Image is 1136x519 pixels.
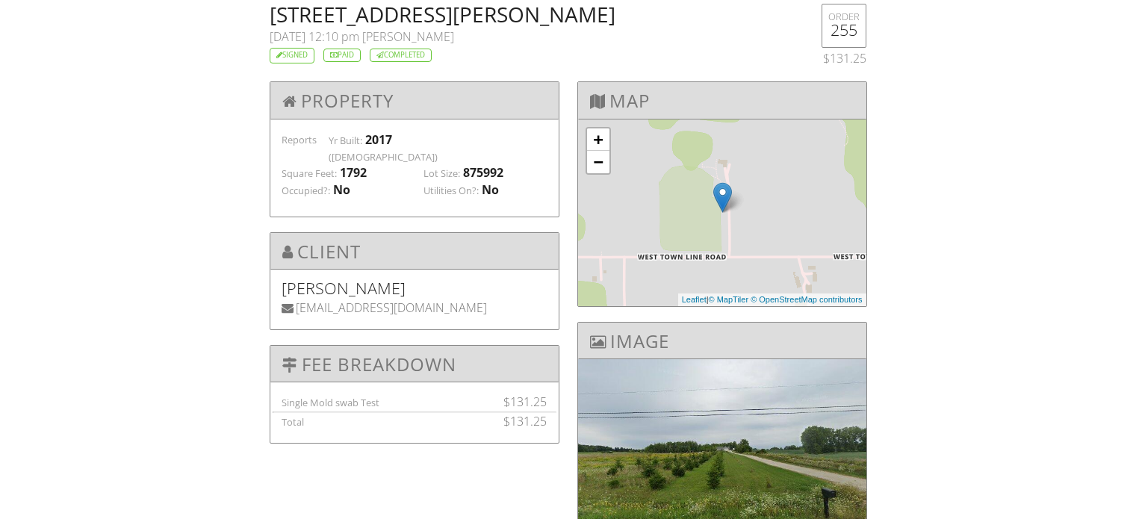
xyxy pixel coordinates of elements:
[578,323,866,359] h3: Image
[578,82,866,119] h3: Map
[587,128,609,151] a: Zoom in
[463,164,503,181] div: 875992
[482,181,499,198] div: No
[682,295,707,304] a: Leaflet
[362,28,454,45] span: [PERSON_NAME]
[270,28,359,45] span: [DATE] 12:10 pm
[270,346,559,382] h3: Fee Breakdown
[282,133,317,146] label: Reports
[282,281,547,296] h5: [PERSON_NAME]
[323,49,361,63] div: Paid
[333,181,350,198] div: No
[282,415,304,429] label: Total
[370,49,432,63] div: Completed
[282,167,337,181] label: Square Feet:
[270,4,765,25] h2: [STREET_ADDRESS][PERSON_NAME]
[282,299,547,316] div: [EMAIL_ADDRESS][DOMAIN_NAME]
[423,167,460,181] label: Lot Size:
[329,151,438,164] label: ([DEMOGRAPHIC_DATA])
[587,151,609,173] a: Zoom out
[270,48,314,63] div: Signed
[329,134,362,148] label: Yr Built:
[270,233,559,270] h3: Client
[282,396,379,409] label: Single Mold swab Test
[782,50,866,66] div: $131.25
[270,82,559,119] h3: Property
[282,184,330,198] label: Occupied?:
[709,295,749,304] a: © MapTiler
[471,413,547,429] div: $131.25
[828,10,860,22] div: ORDER
[828,22,860,37] h5: 255
[340,164,367,181] div: 1792
[365,131,392,148] div: 2017
[423,184,479,198] label: Utilities On?:
[678,293,866,306] div: |
[471,394,547,410] div: $131.25
[751,295,862,304] a: © OpenStreetMap contributors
